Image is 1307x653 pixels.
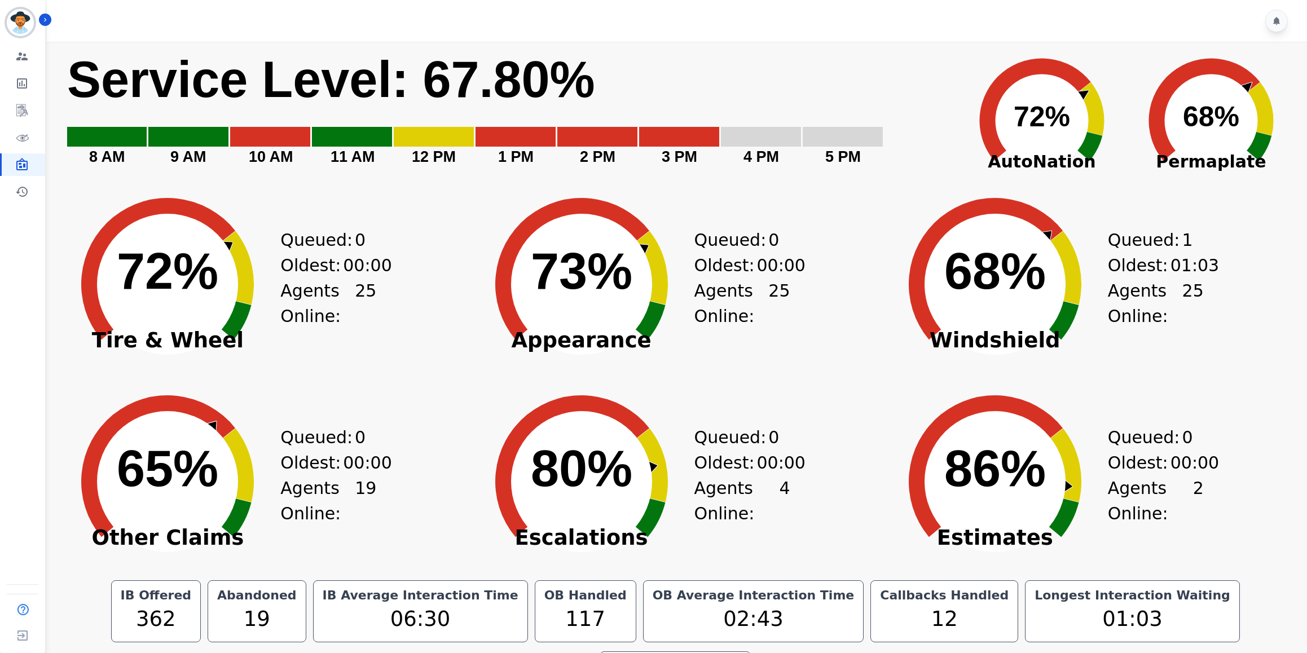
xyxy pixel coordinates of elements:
[55,335,280,346] span: Tire & Wheel
[67,51,595,108] text: Service Level: 67.80%
[412,148,456,165] text: 12 PM
[882,335,1108,346] span: Windshield
[650,588,857,603] div: OB Average Interaction Time
[944,440,1046,497] text: 86%
[117,440,218,497] text: 65%
[331,148,375,165] text: 11 AM
[944,243,1046,299] text: 68%
[878,588,1011,603] div: Callbacks Handled
[280,450,365,475] div: Oldest:
[1182,278,1204,329] span: 25
[694,227,779,253] div: Queued:
[355,278,376,329] span: 25
[280,253,365,278] div: Oldest:
[531,440,632,497] text: 80%
[650,603,857,635] div: 02:43
[1108,475,1204,526] div: Agents Online:
[1014,101,1070,133] text: 72%
[1170,450,1219,475] span: 00:00
[694,475,790,526] div: Agents Online:
[542,603,629,635] div: 117
[498,148,534,165] text: 1 PM
[1108,450,1192,475] div: Oldest:
[1170,253,1219,278] span: 01:03
[355,425,366,450] span: 0
[779,475,790,526] span: 4
[531,243,632,299] text: 73%
[1108,253,1192,278] div: Oldest:
[542,588,629,603] div: OB Handled
[343,253,391,278] span: 00:00
[89,148,125,165] text: 8 AM
[66,49,950,176] svg: Service Level: 0%
[957,149,1126,174] span: AutoNation
[343,450,391,475] span: 00:00
[1032,603,1233,635] div: 01:03
[694,253,779,278] div: Oldest:
[1108,227,1192,253] div: Queued:
[355,227,366,253] span: 0
[768,227,779,253] span: 0
[280,425,365,450] div: Queued:
[280,475,376,526] div: Agents Online:
[118,603,194,635] div: 362
[1108,425,1192,450] div: Queued:
[1182,425,1192,450] span: 0
[662,148,697,165] text: 3 PM
[1032,588,1233,603] div: Longest Interaction Waiting
[469,532,694,544] span: Escalations
[215,603,298,635] div: 19
[469,335,694,346] span: Appearance
[117,243,218,299] text: 72%
[694,425,779,450] div: Queued:
[694,450,779,475] div: Oldest:
[320,603,521,635] div: 06:30
[694,278,790,329] div: Agents Online:
[215,588,298,603] div: Abandoned
[118,588,194,603] div: IB Offered
[825,148,861,165] text: 5 PM
[878,603,1011,635] div: 12
[580,148,615,165] text: 2 PM
[355,475,376,526] span: 19
[757,253,806,278] span: 00:00
[55,532,280,544] span: Other Claims
[757,450,806,475] span: 00:00
[249,148,293,165] text: 10 AM
[280,278,376,329] div: Agents Online:
[1108,278,1204,329] div: Agents Online:
[768,278,790,329] span: 25
[743,148,779,165] text: 4 PM
[280,227,365,253] div: Queued:
[768,425,779,450] span: 0
[170,148,206,165] text: 9 AM
[320,588,521,603] div: IB Average Interaction Time
[1126,149,1296,174] span: Permaplate
[1193,475,1204,526] span: 2
[7,9,34,36] img: Bordered avatar
[1182,227,1192,253] span: 1
[1183,101,1239,133] text: 68%
[882,532,1108,544] span: Estimates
